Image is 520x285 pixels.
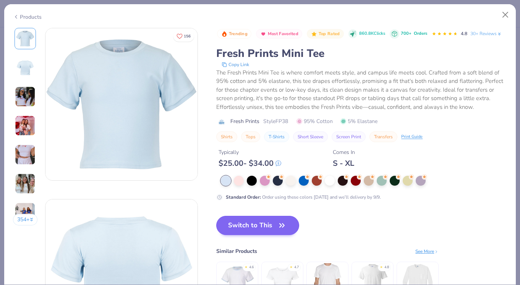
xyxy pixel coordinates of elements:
button: Screen Print [332,131,366,142]
div: Similar Products [216,247,257,255]
button: Shirts [216,131,237,142]
button: Tops [241,131,260,142]
img: User generated content [15,144,36,165]
div: Order using these colors [DATE] and we’ll delivery by 9/9. [226,194,381,201]
img: User generated content [15,86,36,107]
div: Products [13,13,42,21]
button: Transfers [369,131,397,142]
span: Orders [414,31,427,36]
img: brand logo [216,119,227,125]
img: User generated content [15,115,36,136]
span: 860.8K Clicks [359,31,385,37]
button: 354+ [13,214,38,225]
span: Trending [229,32,248,36]
button: Switch to This [216,216,299,235]
img: Trending sort [221,31,227,37]
button: Badge Button [256,29,302,39]
strong: Standard Order : [226,194,261,200]
div: 4.7 [294,265,299,270]
button: Badge Button [217,29,251,39]
span: 5% Elastane [340,117,377,125]
div: ★ [290,265,293,268]
button: Close [498,8,513,22]
img: Top Rated sort [311,31,317,37]
button: Badge Button [307,29,343,39]
div: $ 25.00 - $ 34.00 [219,159,281,168]
div: Fresh Prints Mini Tee [216,46,507,61]
span: Fresh Prints [230,117,259,125]
div: ★ [245,265,248,268]
img: User generated content [15,173,36,194]
button: Short Sleeve [293,131,328,142]
span: Most Favorited [268,32,298,36]
div: ★ [380,265,383,268]
img: Back [16,58,34,77]
div: Print Guide [401,134,423,140]
div: 4.8 Stars [432,28,458,40]
button: Like [173,31,194,42]
button: copy to clipboard [219,61,251,68]
div: Typically [219,148,281,156]
div: The Fresh Prints Mini Tee is where comfort meets style, and campus life meets cool. Crafted from ... [216,68,507,112]
img: Front [16,29,34,48]
div: 700+ [401,31,427,37]
img: User generated content [15,202,36,223]
div: See More [415,248,439,255]
a: 30+ Reviews [470,30,502,37]
span: 156 [184,34,191,38]
button: T-Shirts [264,131,289,142]
img: Front [45,28,198,180]
span: Top Rated [319,32,340,36]
div: 4.8 [384,265,389,270]
img: Most Favorited sort [260,31,266,37]
div: Comes In [333,148,355,156]
span: Style FP38 [263,117,288,125]
span: 95% Cotton [296,117,333,125]
div: S - XL [333,159,355,168]
div: 4.6 [249,265,254,270]
span: 4.8 [461,31,467,37]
